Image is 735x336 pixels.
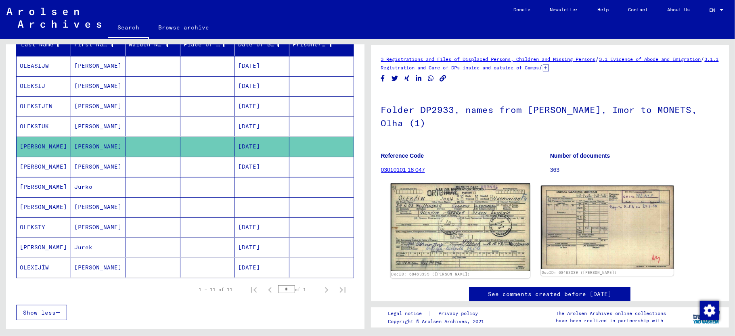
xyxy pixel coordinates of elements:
button: Share on LinkedIn [415,73,423,83]
a: Search [108,18,149,39]
a: Privacy policy [432,309,488,318]
mat-cell: [PERSON_NAME] [17,238,71,257]
mat-cell: [DATE] [235,56,289,76]
a: Browse archive [149,18,219,37]
button: Share on Twitter [391,73,399,83]
mat-cell: [DATE] [235,137,289,157]
button: Next page [318,282,335,298]
b: Reference Code [381,152,424,159]
mat-cell: [DATE] [235,157,289,177]
mat-cell: OLEASIJW [17,56,71,76]
span: / [596,55,599,63]
div: Change consent [699,301,719,320]
span: Show less [23,309,56,316]
img: Change consent [700,301,719,320]
mat-cell: OLEKSIJ [17,76,71,96]
mat-cell: [PERSON_NAME] [17,137,71,157]
mat-cell: OLEKSTY [17,217,71,237]
mat-cell: OLEXIJÍW [17,258,71,278]
button: Copy link [439,73,447,83]
mat-cell: Jurek [71,238,126,257]
a: 03010101 18 047 [381,167,425,173]
button: Previous page [262,282,278,298]
p: Copyright © Arolsen Archives, 2021 [388,318,488,325]
mat-cell: [DATE] [235,96,289,116]
a: See comments created before [DATE] [488,290,611,298]
div: | [388,309,488,318]
button: Last page [335,282,351,298]
a: 3.1 Evidence of Abode and Emigration [599,56,701,62]
mat-cell: [PERSON_NAME] [71,157,126,177]
mat-cell: [PERSON_NAME] [71,197,126,217]
div: 1 – 11 of 11 [199,286,233,293]
mat-cell: Jurko [71,177,126,197]
mat-cell: OLEKSIUK [17,117,71,136]
mat-cell: [PERSON_NAME] [71,117,126,136]
mat-cell: [PERSON_NAME] [71,258,126,278]
button: Show less [16,305,67,320]
p: The Arolsen Archives online collections [556,310,666,317]
mat-cell: [DATE] [235,217,289,237]
span: / [701,55,705,63]
span: EN [709,7,718,13]
mat-cell: [PERSON_NAME] [17,157,71,177]
button: Share on Xing [403,73,411,83]
span: / [539,64,543,71]
mat-cell: [PERSON_NAME] [17,177,71,197]
mat-cell: [PERSON_NAME] [71,56,126,76]
mat-cell: [PERSON_NAME] [17,197,71,217]
a: DocID: 68463339 ([PERSON_NAME]) [391,272,470,277]
mat-cell: [DATE] [235,117,289,136]
mat-cell: [DATE] [235,258,289,278]
p: 363 [550,166,719,174]
button: Share on Facebook [379,73,387,83]
mat-cell: OLEKSIJIW [17,96,71,116]
p: have been realized in partnership with [556,317,666,324]
mat-cell: [PERSON_NAME] [71,217,126,237]
b: Number of documents [550,152,610,159]
button: First page [246,282,262,298]
div: of 1 [278,286,318,293]
a: Legal notice [388,309,428,318]
a: DocID: 68463339 ([PERSON_NAME]) [542,270,617,275]
mat-cell: [PERSON_NAME] [71,76,126,96]
button: Share on WhatsApp [427,73,435,83]
img: 001.jpg [390,184,530,271]
a: 3 Registrations and Files of Displaced Persons, Children and Missing Persons [381,56,596,62]
img: 002.jpg [541,186,674,269]
mat-cell: [PERSON_NAME] [71,137,126,157]
img: yv_logo.png [691,307,722,327]
mat-cell: [DATE] [235,238,289,257]
mat-cell: [PERSON_NAME] [71,96,126,116]
mat-cell: [DATE] [235,76,289,96]
img: Arolsen_neg.svg [6,8,101,28]
h1: Folder DP2933, names from [PERSON_NAME], Imor to MONETS, Olha (1) [381,91,719,140]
